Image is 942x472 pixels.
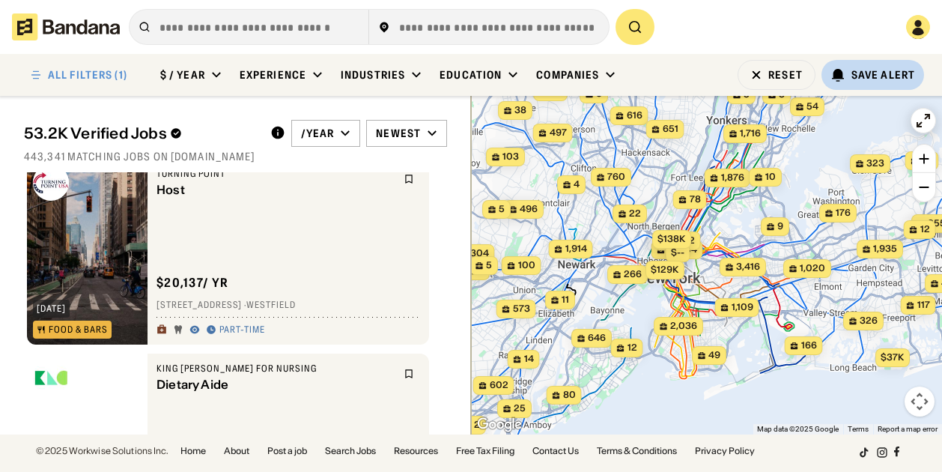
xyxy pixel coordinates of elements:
span: Map data ©2025 Google [757,425,839,433]
div: Education [440,68,502,82]
img: Google [475,415,524,435]
a: Report a map error [878,425,938,433]
span: 38 [514,104,526,117]
span: 2 [474,419,480,432]
div: Save Alert [851,68,915,82]
span: 100 [517,259,535,272]
span: 1,109 [731,301,753,314]
span: 1,020 [800,262,825,275]
div: ALL FILTERS (1) [48,70,127,80]
span: 1,502 [669,235,694,247]
span: 5 [499,203,505,216]
span: $129k [651,264,678,275]
span: 5 [486,259,492,272]
div: /year [301,127,335,140]
div: 53.2K Verified Jobs [24,124,258,142]
a: Free Tax Filing [456,447,514,456]
span: 496 [520,203,538,216]
a: Open this area in Google Maps (opens a new window) [475,415,524,435]
a: Terms & Conditions [597,447,677,456]
span: 176 [836,207,851,220]
span: 9 [777,220,783,233]
div: grid [24,172,447,435]
span: 14 [523,353,533,366]
span: 760 [607,171,625,184]
span: 11 [562,294,569,306]
span: 117 [917,299,929,312]
span: $37k [881,351,904,363]
span: 49 [708,349,720,362]
span: 78 [689,193,700,206]
span: 497 [549,127,566,139]
span: 22 [629,208,641,220]
a: Home [180,447,206,456]
span: 1,935 [873,243,897,255]
span: $-- [670,246,684,258]
div: © 2025 Workwise Solutions Inc. [36,447,168,456]
span: 651 [662,123,678,136]
span: 103 [502,151,519,163]
span: 2,036 [670,320,697,333]
div: Experience [240,68,306,82]
span: 12 [920,223,929,236]
span: 80 [562,389,575,402]
span: 1,914 [565,243,586,255]
img: Bandana logotype [12,13,120,40]
a: Contact Us [532,447,579,456]
span: 12 [627,342,636,354]
button: Map camera controls [905,387,935,417]
span: $138k [657,233,685,244]
span: 25 [514,402,526,415]
span: 166 [800,339,816,352]
span: 304 [470,247,488,260]
span: 1,716 [740,127,761,140]
span: 323 [866,157,884,170]
a: Resources [394,447,438,456]
a: Post a job [267,447,307,456]
span: 326 [860,315,878,327]
span: 10 [765,171,776,184]
a: About [224,447,249,456]
div: $ / year [160,68,205,82]
div: 443,341 matching jobs on [DOMAIN_NAME] [24,150,447,163]
span: 646 [588,332,606,345]
span: 54 [806,100,818,113]
span: 4 [574,178,580,191]
div: Companies [536,68,599,82]
span: 266 [624,268,642,281]
div: Industries [341,68,405,82]
a: Search Jobs [325,447,376,456]
span: 573 [512,303,529,315]
div: Newest [376,127,421,140]
a: Terms (opens in new tab) [848,425,869,433]
span: 3,416 [736,261,760,273]
span: 1,876 [720,172,744,184]
span: 616 [626,109,642,122]
span: 602 [489,379,508,392]
div: Reset [768,70,803,80]
a: Privacy Policy [695,447,755,456]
